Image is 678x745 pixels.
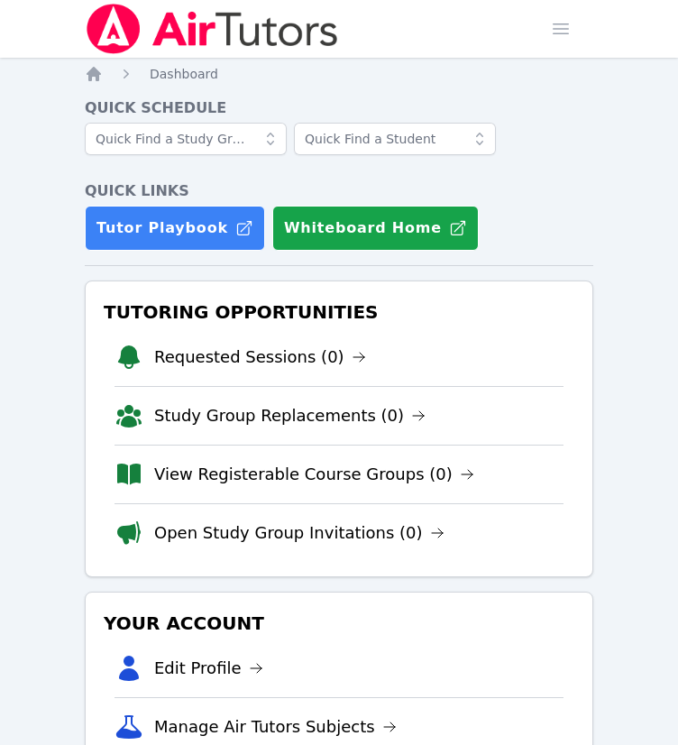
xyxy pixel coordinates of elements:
h4: Quick Links [85,180,593,202]
input: Quick Find a Study Group [85,123,287,155]
h4: Quick Schedule [85,97,593,119]
input: Quick Find a Student [294,123,496,155]
a: Study Group Replacements (0) [154,403,426,428]
nav: Breadcrumb [85,65,593,83]
h3: Your Account [100,607,578,639]
a: Requested Sessions (0) [154,345,366,370]
a: Dashboard [150,65,218,83]
a: Manage Air Tutors Subjects [154,714,397,740]
h3: Tutoring Opportunities [100,296,578,328]
span: Dashboard [150,67,218,81]
button: Whiteboard Home [272,206,479,251]
a: Edit Profile [154,656,263,681]
img: Air Tutors [85,4,340,54]
a: Open Study Group Invitations (0) [154,520,444,546]
a: Tutor Playbook [85,206,265,251]
a: View Registerable Course Groups (0) [154,462,474,487]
